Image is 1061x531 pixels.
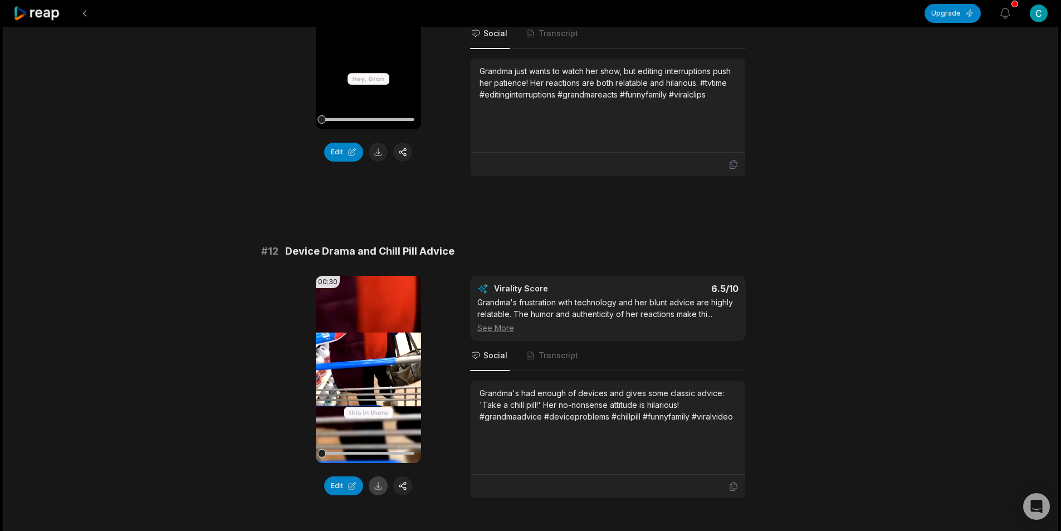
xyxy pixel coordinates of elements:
[483,350,507,361] span: Social
[324,476,363,495] button: Edit
[477,296,739,334] div: Grandma's frustration with technology and her blunt advice are highly relatable. The humor and au...
[477,322,739,334] div: See More
[480,387,736,422] div: Grandma's had enough of devices and gives some classic advice: 'Take a chill pill!' Her no-nonsen...
[539,28,578,39] span: Transcript
[483,28,507,39] span: Social
[324,143,363,162] button: Edit
[494,283,614,294] div: Virality Score
[470,19,746,49] nav: Tabs
[539,350,578,361] span: Transcript
[480,65,736,100] div: Grandma just wants to watch her show, but editing interruptions push her patience! Her reactions ...
[261,243,278,259] span: # 12
[316,276,421,463] video: Your browser does not support mp4 format.
[1023,493,1050,520] div: Open Intercom Messenger
[470,341,746,371] nav: Tabs
[285,243,454,259] span: Device Drama and Chill Pill Advice
[925,4,981,23] button: Upgrade
[619,283,739,294] div: 6.5 /10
